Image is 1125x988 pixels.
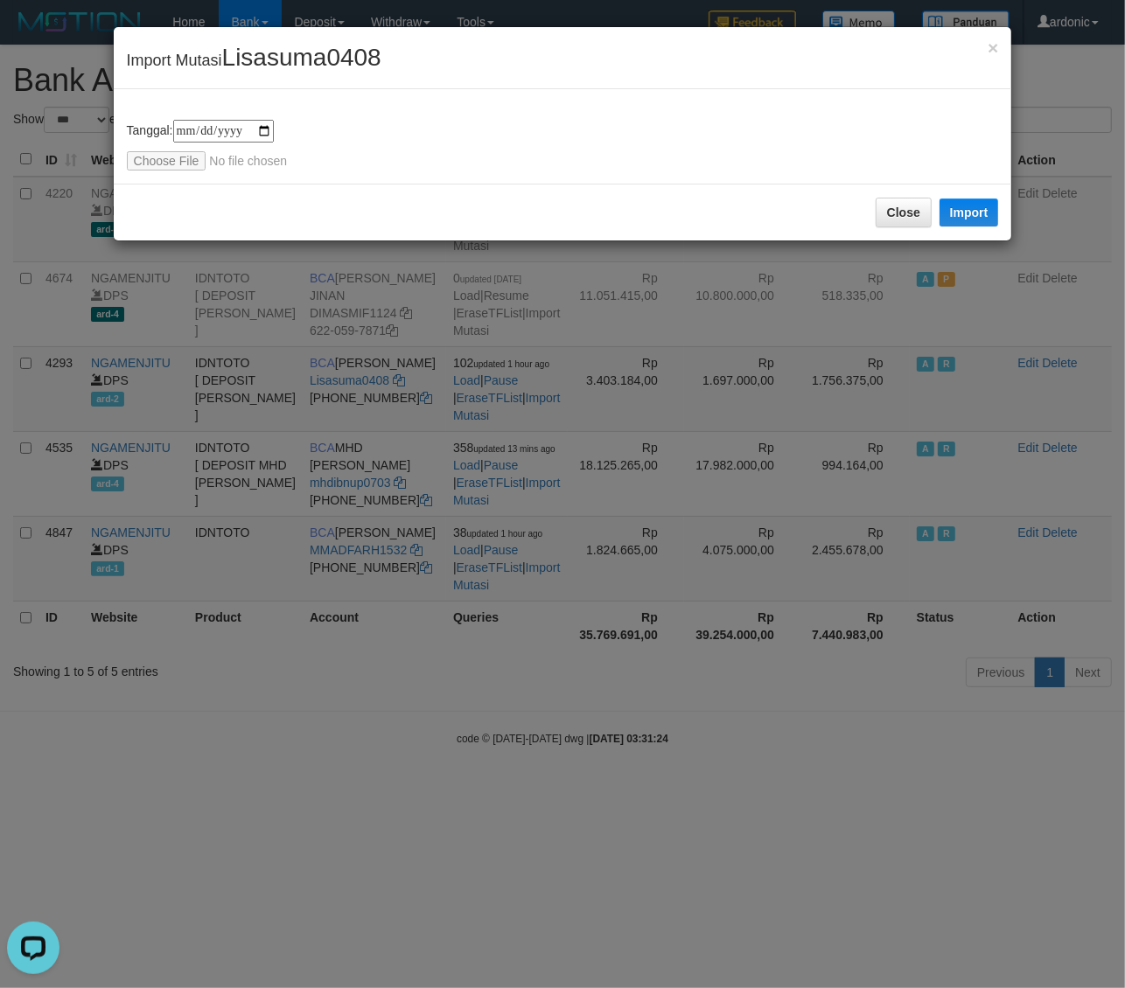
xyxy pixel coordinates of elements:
[876,198,932,227] button: Close
[940,198,999,226] button: Import
[988,38,998,58] span: ×
[127,52,381,69] span: Import Mutasi
[127,120,999,170] div: Tanggal:
[988,38,998,57] button: Close
[7,7,59,59] button: Open LiveChat chat widget
[222,44,381,71] span: Lisasuma0408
